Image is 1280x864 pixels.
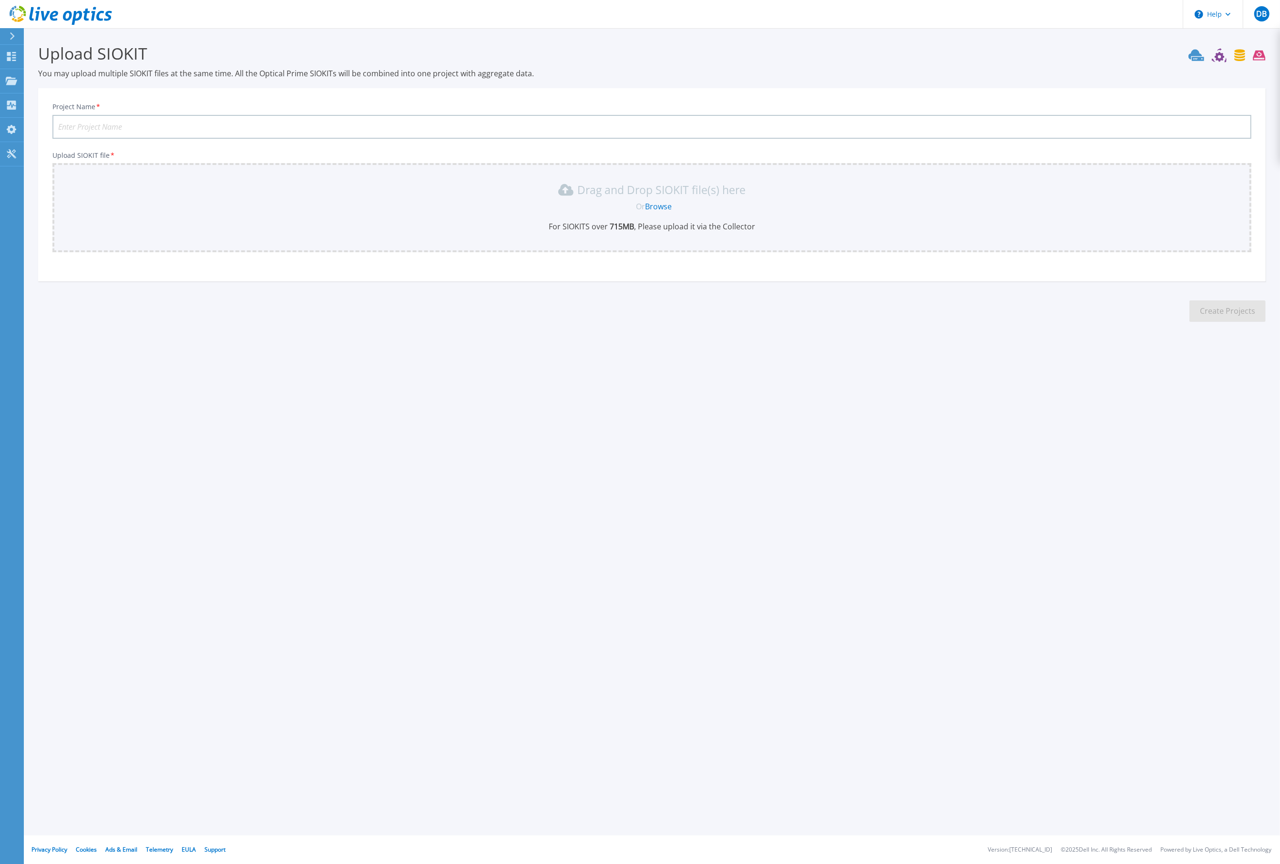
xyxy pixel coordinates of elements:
[182,845,196,854] a: EULA
[52,152,1251,159] p: Upload SIOKIT file
[38,68,1266,79] p: You may upload multiple SIOKIT files at the same time. All the Optical Prime SIOKITs will be comb...
[58,182,1246,232] div: Drag and Drop SIOKIT file(s) here OrBrowseFor SIOKITS over 715MB, Please upload it via the Collector
[1160,847,1271,853] li: Powered by Live Optics, a Dell Technology
[146,845,173,854] a: Telemetry
[1256,10,1267,18] span: DB
[205,845,225,854] a: Support
[1189,300,1266,322] button: Create Projects
[38,42,1266,64] h3: Upload SIOKIT
[1061,847,1152,853] li: © 2025 Dell Inc. All Rights Reserved
[988,847,1052,853] li: Version: [TECHNICAL_ID]
[645,201,672,212] a: Browse
[608,221,634,232] b: 715 MB
[577,185,746,195] p: Drag and Drop SIOKIT file(s) here
[76,845,97,854] a: Cookies
[52,103,101,110] label: Project Name
[636,201,645,212] span: Or
[31,845,67,854] a: Privacy Policy
[105,845,137,854] a: Ads & Email
[52,115,1251,139] input: Enter Project Name
[58,221,1246,232] p: For SIOKITS over , Please upload it via the Collector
